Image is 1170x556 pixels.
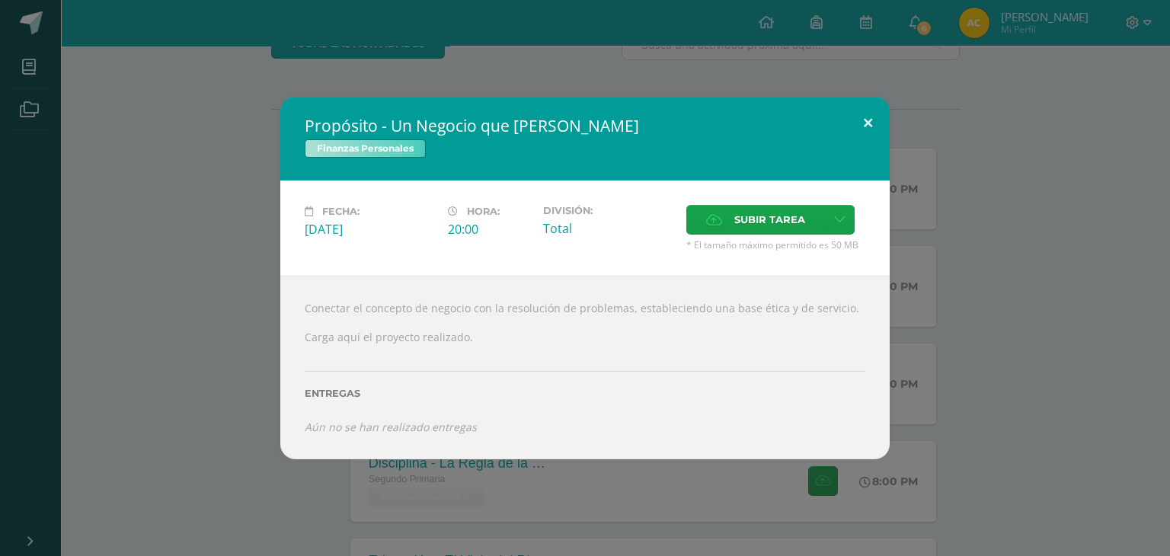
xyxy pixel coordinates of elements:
span: Hora: [467,206,500,217]
button: Close (Esc) [846,97,890,149]
label: División: [543,205,674,216]
span: Subir tarea [734,206,805,234]
div: [DATE] [305,221,436,238]
span: Fecha: [322,206,360,217]
div: 20:00 [448,221,531,238]
span: Finanzas Personales [305,139,426,158]
span: * El tamaño máximo permitido es 50 MB [686,238,865,251]
div: Conectar el concepto de negocio con la resolución de problemas, estableciendo una base ética y de... [280,276,890,459]
i: Aún no se han realizado entregas [305,420,477,434]
label: Entregas [305,388,865,399]
div: Total [543,220,674,237]
h2: Propósito - Un Negocio que [PERSON_NAME] [305,115,865,136]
